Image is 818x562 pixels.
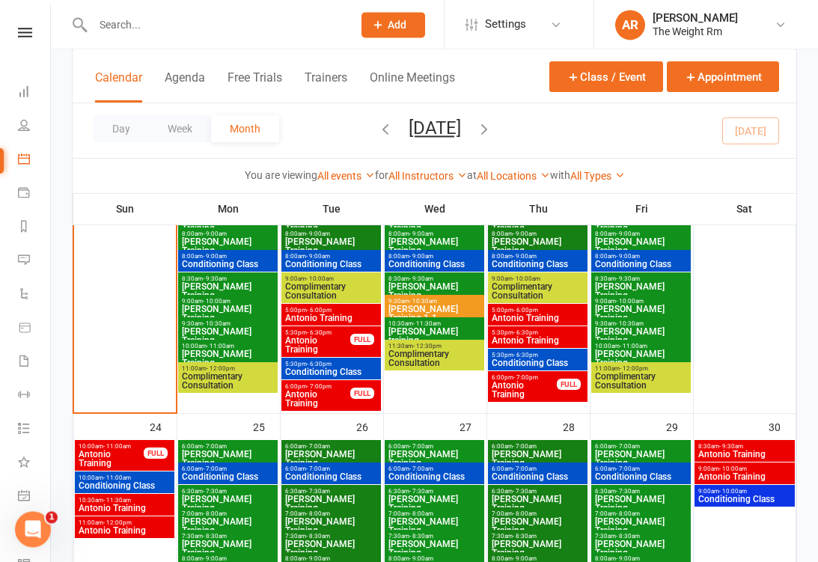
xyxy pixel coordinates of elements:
span: - 7:00pm [513,374,538,381]
span: 6:30am [594,488,688,495]
span: 11:00am [594,365,688,372]
span: - 10:30am [203,320,231,327]
span: 8:00am [284,555,378,562]
span: - 9:00am [513,555,537,562]
span: - 11:00am [207,343,234,349]
span: Antonio Training [284,314,378,323]
span: - 6:00pm [307,307,332,314]
span: - 7:30am [409,488,433,495]
span: 8:00am [181,555,275,562]
button: Add [361,12,425,37]
iframe: Intercom live chat [15,511,51,547]
span: Conditioning Class [181,260,275,269]
span: 9:00am [594,298,688,305]
span: - 9:00am [616,555,640,562]
span: 9:00am [491,275,584,282]
span: - 6:30pm [307,329,332,336]
span: - 8:00am [203,510,227,517]
span: - 11:00am [103,474,131,481]
a: Calendar [18,144,52,177]
span: - 7:00am [306,465,330,472]
a: Product Sales [18,312,52,346]
span: - 9:00am [203,230,227,237]
span: 10:00am [181,343,275,349]
span: - 6:30pm [513,329,538,336]
span: - 6:30pm [307,361,332,367]
span: 8:00am [594,253,688,260]
span: - 7:00am [616,443,640,450]
span: Conditioning Class [491,472,584,481]
span: 8:30am [594,275,688,282]
span: 10:00am [78,443,144,450]
span: [PERSON_NAME] Training [284,540,378,558]
span: [PERSON_NAME] Training [181,282,275,300]
span: - 12:00pm [207,365,235,372]
span: [PERSON_NAME] Training [594,540,688,558]
span: 7:30am [594,533,688,540]
span: Complimentary Consultation [491,282,584,300]
span: [PERSON_NAME] Training [388,450,481,468]
span: [PERSON_NAME] Training [181,305,275,323]
span: - 10:30am [409,298,437,305]
span: - 7:30am [306,488,330,495]
span: - 7:30am [203,488,227,495]
span: [PERSON_NAME] Training [594,349,688,367]
span: 11:30am [388,343,481,349]
span: - 9:00am [616,253,640,260]
span: - 8:00am [513,510,537,517]
input: Search... [88,14,342,35]
span: - 7:00am [616,465,640,472]
span: 8:30am [181,275,275,282]
span: 7:00am [181,510,275,517]
span: - 8:00am [306,510,330,517]
span: [PERSON_NAME] Training [491,450,584,468]
span: 8:00am [181,230,275,237]
span: Conditioning Class [388,472,481,481]
span: Antonio Training [284,390,351,408]
span: - 7:00am [513,443,537,450]
span: [PERSON_NAME] Training [594,517,688,535]
button: Online Meetings [370,70,455,103]
span: Conditioning Class [78,481,171,490]
span: - 12:30pm [413,343,442,349]
span: 8:00am [491,555,584,562]
span: 6:00am [284,465,378,472]
span: - 10:30am [616,320,644,327]
span: 11:00am [181,365,275,372]
span: - 8:30am [306,533,330,540]
span: 6:00am [491,465,584,472]
div: 29 [666,414,693,439]
button: [DATE] [409,117,461,138]
span: Conditioning Class [594,260,688,269]
span: 9:30am [594,320,688,327]
span: - 7:00am [409,443,433,450]
button: Free Trials [228,70,282,103]
span: 6:00am [594,465,688,472]
span: 8:30am [388,275,481,282]
span: - 9:30am [409,275,433,282]
span: [PERSON_NAME] Training [181,327,275,345]
span: - 9:00am [203,555,227,562]
span: - 10:00am [306,275,334,282]
a: All Locations [477,170,550,182]
span: Complimentary Consultation [284,282,378,300]
span: 5:30pm [491,352,584,358]
span: Complimentary Consultation [388,349,481,367]
span: - 10:00am [203,298,231,305]
span: 8:00am [594,230,688,237]
span: [PERSON_NAME] Training [284,517,378,535]
span: Antonio Training [491,381,558,399]
span: [PERSON_NAME] Training [491,495,584,513]
span: Settings [485,7,526,41]
span: Antonio Training [78,504,171,513]
span: - 6:30pm [513,352,538,358]
span: - 9:30am [719,443,743,450]
span: Antonio Training [78,526,171,535]
button: Day [94,115,149,142]
span: - 11:00am [620,343,647,349]
span: - 8:00am [616,510,640,517]
div: FULL [144,448,168,459]
span: Antonio Training [698,472,792,481]
span: 7:30am [388,533,481,540]
span: 8:00am [388,555,481,562]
